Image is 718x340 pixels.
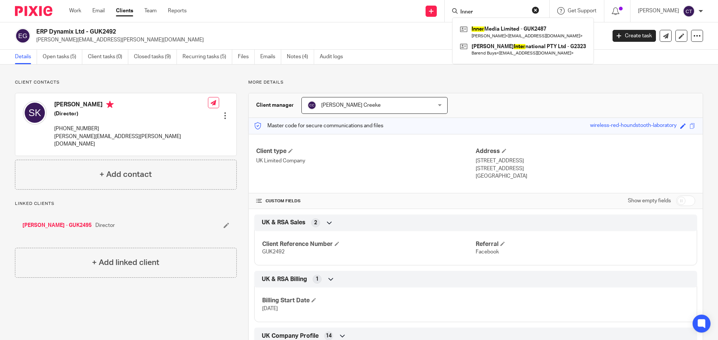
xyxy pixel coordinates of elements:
[460,9,527,16] input: Search
[307,101,316,110] img: svg%3E
[54,125,208,132] p: [PHONE_NUMBER]
[144,7,157,15] a: Team
[15,201,237,207] p: Linked clients
[590,122,676,130] div: wireless-red-houndstooth-laboratory
[69,7,81,15] a: Work
[316,275,319,283] span: 1
[134,50,177,64] a: Closed tasks (9)
[182,50,232,64] a: Recurring tasks (5)
[260,50,281,64] a: Emails
[238,50,255,64] a: Files
[568,8,596,13] span: Get Support
[36,28,488,36] h2: ERP Dynamix Ltd - GUK2492
[262,297,476,305] h4: Billing Start Date
[248,79,703,85] p: More details
[54,133,208,148] p: [PERSON_NAME][EMAIL_ADDRESS][PERSON_NAME][DOMAIN_NAME]
[15,50,37,64] a: Details
[168,7,187,15] a: Reports
[116,7,133,15] a: Clients
[262,275,307,283] span: UK & RSA Billing
[476,147,695,155] h4: Address
[262,219,306,227] span: UK & RSA Sales
[256,198,476,204] h4: CUSTOM FIELDS
[683,5,695,17] img: svg%3E
[476,165,695,172] p: [STREET_ADDRESS]
[628,197,671,205] label: Show empty fields
[476,249,499,255] span: Facebook
[15,79,237,85] p: Client contacts
[254,122,383,130] p: Master code for secure communications and files
[256,147,476,155] h4: Client type
[54,101,208,110] h4: [PERSON_NAME]
[95,222,115,229] span: Director
[262,240,476,248] h4: Client Reference Number
[43,50,82,64] a: Open tasks (5)
[287,50,314,64] a: Notes (4)
[476,240,689,248] h4: Referral
[532,6,539,14] button: Clear
[638,7,679,15] p: [PERSON_NAME]
[326,332,332,340] span: 14
[256,157,476,165] p: UK Limited Company
[15,28,31,44] img: svg%3E
[262,249,285,255] span: GUK2492
[36,36,601,44] p: [PERSON_NAME][EMAIL_ADDRESS][PERSON_NAME][DOMAIN_NAME]
[99,169,152,180] h4: + Add contact
[88,50,128,64] a: Client tasks (0)
[262,306,278,311] span: [DATE]
[54,110,208,118] h5: (Director)
[23,101,47,125] img: svg%3E
[613,30,656,42] a: Create task
[476,172,695,180] p: [GEOGRAPHIC_DATA]
[22,222,92,229] a: [PERSON_NAME] - GUK2495
[476,157,695,165] p: [STREET_ADDRESS]
[321,103,381,108] span: [PERSON_NAME] Creeke
[314,219,317,227] span: 2
[15,6,52,16] img: Pixie
[92,7,105,15] a: Email
[256,102,294,109] h3: Client manager
[92,257,159,268] h4: + Add linked client
[106,101,114,108] i: Primary
[320,50,349,64] a: Audit logs
[262,332,319,340] span: UK Company Profile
